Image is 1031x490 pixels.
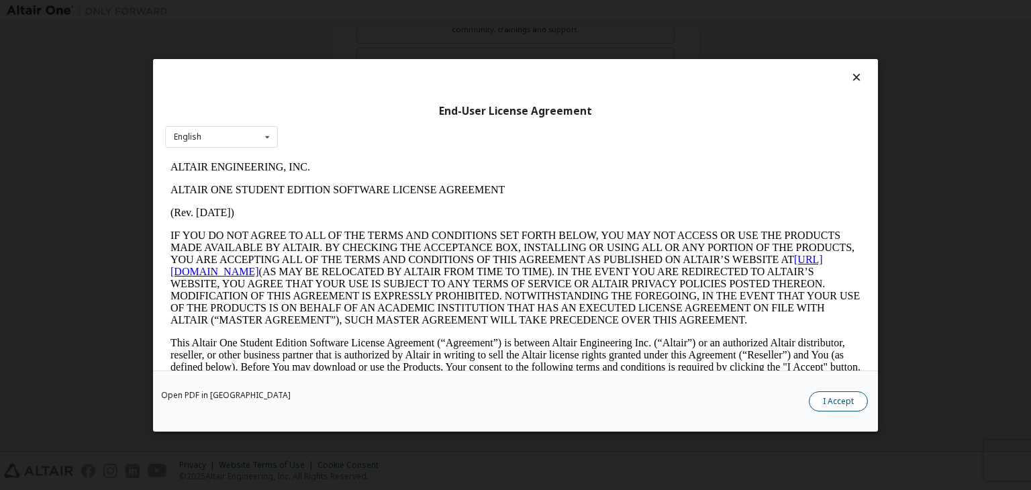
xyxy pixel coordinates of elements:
a: Open PDF in [GEOGRAPHIC_DATA] [161,391,291,399]
div: English [174,133,201,141]
p: (Rev. [DATE]) [5,51,695,63]
div: End-User License Agreement [165,104,866,117]
button: I Accept [809,391,868,411]
p: ALTAIR ENGINEERING, INC. [5,5,695,17]
a: [URL][DOMAIN_NAME] [5,98,658,121]
p: This Altair One Student Edition Software License Agreement (“Agreement”) is between Altair Engine... [5,181,695,230]
p: ALTAIR ONE STUDENT EDITION SOFTWARE LICENSE AGREEMENT [5,28,695,40]
p: IF YOU DO NOT AGREE TO ALL OF THE TERMS AND CONDITIONS SET FORTH BELOW, YOU MAY NOT ACCESS OR USE... [5,74,695,170]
